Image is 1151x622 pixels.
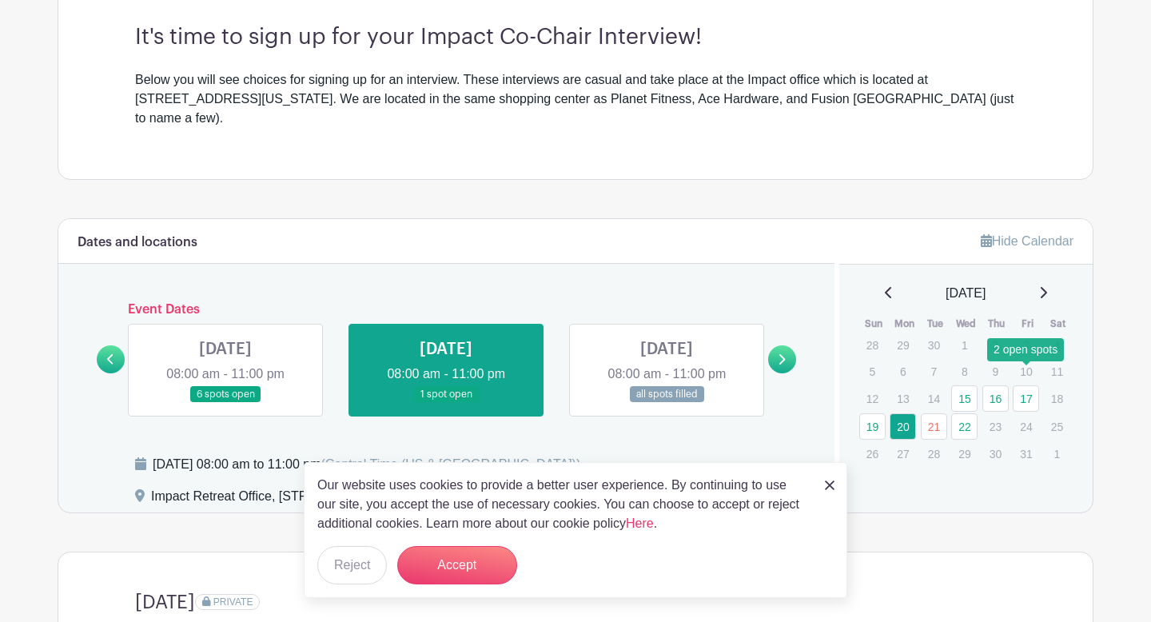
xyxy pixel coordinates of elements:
[859,441,886,466] p: 26
[859,413,886,440] a: 19
[889,316,920,332] th: Mon
[321,457,580,471] span: (Central Time (US & [GEOGRAPHIC_DATA]))
[859,386,886,411] p: 12
[987,338,1064,361] div: 2 open spots
[1013,359,1039,384] p: 10
[397,546,517,584] button: Accept
[921,333,947,357] p: 30
[135,24,1016,51] h3: It's time to sign up for your Impact Co-Chair Interview!
[951,413,978,440] a: 22
[982,385,1009,412] a: 16
[981,234,1073,248] a: Hide Calendar
[1012,316,1043,332] th: Fri
[1013,441,1039,466] p: 31
[213,596,253,608] span: PRIVATE
[78,235,197,250] h6: Dates and locations
[626,516,654,530] a: Here
[951,333,978,357] p: 1
[951,359,978,384] p: 8
[982,414,1009,439] p: 23
[982,316,1013,332] th: Thu
[1013,385,1039,412] a: 17
[825,480,834,490] img: close_button-5f87c8562297e5c2d7936805f587ecaba9071eb48480494691a3f1689db116b3.svg
[890,441,916,466] p: 27
[1044,386,1070,411] p: 18
[1013,414,1039,439] p: 24
[921,441,947,466] p: 28
[135,70,1016,128] div: Below you will see choices for signing up for an interview. These interviews are casual and take ...
[859,359,886,384] p: 5
[921,386,947,411] p: 14
[982,333,1009,357] p: 2
[890,413,916,440] a: 20
[921,359,947,384] p: 7
[151,487,476,512] div: Impact Retreat Office, [STREET_ADDRESS][US_STATE]
[317,476,808,533] p: Our website uses cookies to provide a better user experience. By continuing to use our site, you ...
[951,385,978,412] a: 15
[859,333,886,357] p: 28
[1044,359,1070,384] p: 11
[1044,414,1070,439] p: 25
[982,441,1009,466] p: 30
[946,284,986,303] span: [DATE]
[951,441,978,466] p: 29
[890,359,916,384] p: 6
[890,333,916,357] p: 29
[317,546,387,584] button: Reject
[135,591,195,614] h4: [DATE]
[982,359,1009,384] p: 9
[920,316,951,332] th: Tue
[1044,441,1070,466] p: 1
[153,455,580,474] div: [DATE] 08:00 am to 11:00 pm
[125,302,768,317] h6: Event Dates
[921,413,947,440] a: 21
[858,316,890,332] th: Sun
[890,386,916,411] p: 13
[1043,316,1074,332] th: Sat
[950,316,982,332] th: Wed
